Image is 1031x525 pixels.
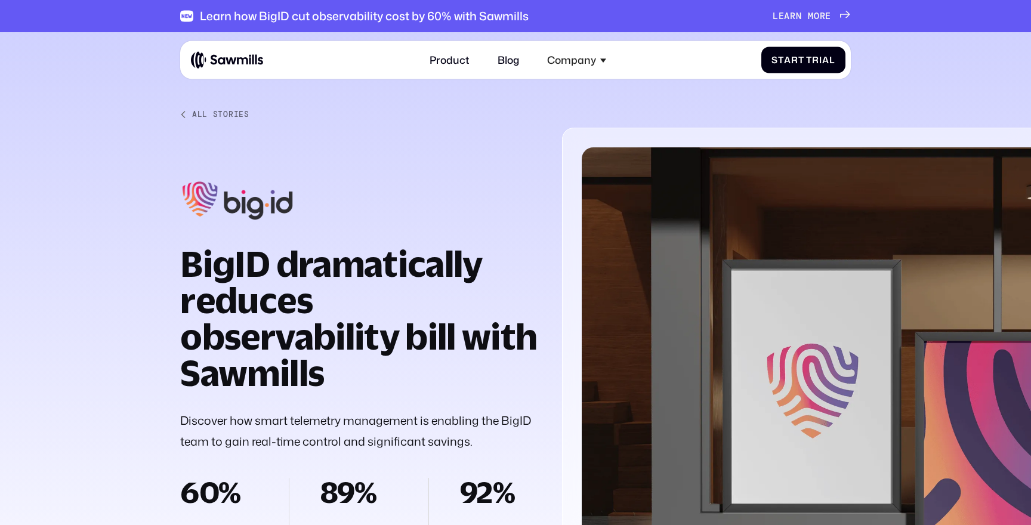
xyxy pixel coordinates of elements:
[771,55,778,66] span: S
[822,55,829,66] span: a
[806,55,812,66] span: T
[539,46,614,74] div: Company
[320,478,398,507] h2: 89%
[820,11,826,21] span: r
[796,11,802,21] span: n
[819,55,822,66] span: i
[773,11,851,21] a: Learnmore
[790,11,796,21] span: r
[200,9,529,23] div: Learn how BigID cut observability cost by 60% with Sawmills
[192,110,249,119] div: All Stories
[180,478,258,507] h2: 60%
[784,11,790,21] span: a
[829,55,835,66] span: l
[180,243,537,393] strong: BigID dramatically reduces observability bill with Sawmills
[778,55,784,66] span: t
[422,46,477,74] a: Product
[814,11,820,21] span: o
[808,11,814,21] span: m
[779,11,785,21] span: e
[761,47,845,73] a: StartTrial
[791,55,798,66] span: r
[798,55,804,66] span: t
[460,478,538,507] h2: 92%
[490,46,527,74] a: Blog
[547,54,596,66] div: Company
[773,11,779,21] span: L
[180,410,537,452] p: Discover how smart telemetry management is enabling the BigID team to gain real-time control and ...
[825,11,831,21] span: e
[784,55,791,66] span: a
[180,110,537,119] a: All Stories
[812,55,819,66] span: r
